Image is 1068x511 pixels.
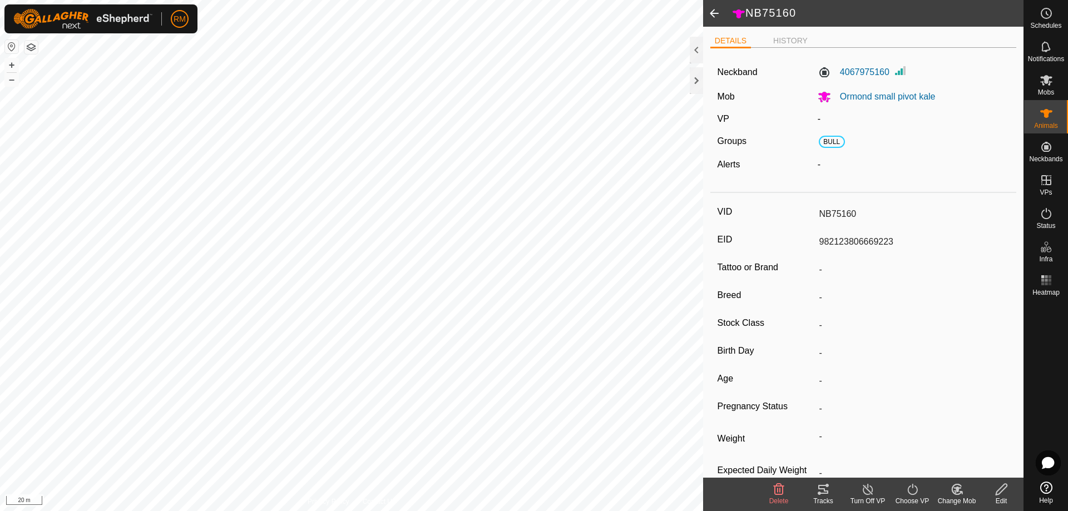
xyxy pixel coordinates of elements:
span: Schedules [1030,22,1061,29]
span: RM [174,13,186,25]
div: Edit [979,496,1023,506]
h2: NB75160 [732,6,1023,21]
label: Stock Class [718,316,815,330]
li: DETAILS [710,35,751,48]
div: Turn Off VP [845,496,890,506]
a: Help [1024,477,1068,508]
label: VID [718,205,815,219]
button: Map Layers [24,41,38,54]
label: Weight [718,427,815,450]
label: Age [718,371,815,386]
label: VP [718,114,729,123]
label: Neckband [718,66,758,79]
button: – [5,73,18,86]
label: Alerts [718,160,740,169]
label: Breed [718,288,815,302]
img: Gallagher Logo [13,9,152,29]
label: Tattoo or Brand [718,260,815,275]
label: Mob [718,92,735,101]
a: Contact Us [363,497,395,507]
app-display-virtual-paddock-transition: - [818,114,820,123]
span: BULL [819,136,845,148]
label: Expected Daily Weight Gain [718,464,815,490]
span: VPs [1040,189,1052,196]
div: Tracks [801,496,845,506]
span: Heatmap [1032,289,1060,296]
span: Neckbands [1029,156,1062,162]
img: Signal strength [894,64,907,77]
li: HISTORY [769,35,812,47]
span: Animals [1034,122,1058,129]
span: Help [1039,497,1053,504]
button: Reset Map [5,40,18,53]
span: Infra [1039,256,1052,262]
div: Choose VP [890,496,934,506]
label: Pregnancy Status [718,399,815,414]
button: + [5,58,18,72]
label: EID [718,232,815,247]
label: Groups [718,136,746,146]
div: - [813,158,1014,171]
label: Birth Day [718,344,815,358]
div: Change Mob [934,496,979,506]
span: Delete [769,497,789,505]
label: 4067975160 [818,66,889,79]
span: Mobs [1038,89,1054,96]
span: Ormond small pivot kale [831,92,936,101]
span: Status [1036,222,1055,229]
span: Notifications [1028,56,1064,62]
a: Privacy Policy [308,497,349,507]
